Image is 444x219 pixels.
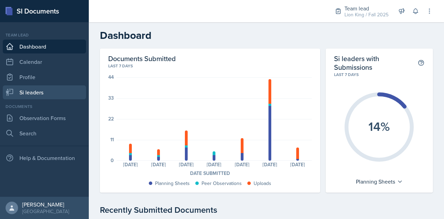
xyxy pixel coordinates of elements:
div: Uploads [254,180,271,187]
h2: Documents Submitted [108,54,312,63]
h2: Dashboard [100,29,433,42]
div: [DATE] [256,162,284,167]
div: 44 [108,75,114,79]
div: [DATE] [172,162,200,167]
div: Last 7 days [108,63,312,69]
div: [DATE] [200,162,228,167]
div: 11 [110,137,114,142]
div: 22 [108,116,114,121]
div: 0 [111,158,114,163]
div: Planning Sheets [352,176,406,187]
div: Recently Submitted Documents [100,204,433,216]
h2: Si leaders with Submissions [334,54,418,71]
div: Help & Documentation [3,151,86,165]
div: Documents [3,103,86,110]
div: [DATE] [144,162,172,167]
text: 14% [368,117,390,135]
div: 33 [108,95,114,100]
div: [PERSON_NAME] [22,201,69,208]
div: [DATE] [228,162,256,167]
a: Calendar [3,55,86,69]
a: Observation Forms [3,111,86,125]
div: Team lead [344,4,388,12]
div: [GEOGRAPHIC_DATA] [22,208,69,215]
div: Peer Observations [202,180,242,187]
div: [DATE] [117,162,144,167]
div: Last 7 days [334,71,425,78]
a: Profile [3,70,86,84]
div: Team lead [3,32,86,38]
div: Lion King / Fall 2025 [344,11,388,18]
a: Search [3,126,86,140]
div: [DATE] [284,162,311,167]
div: Date Submitted [108,170,312,177]
a: Si leaders [3,85,86,99]
div: Planning Sheets [155,180,190,187]
a: Dashboard [3,40,86,53]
